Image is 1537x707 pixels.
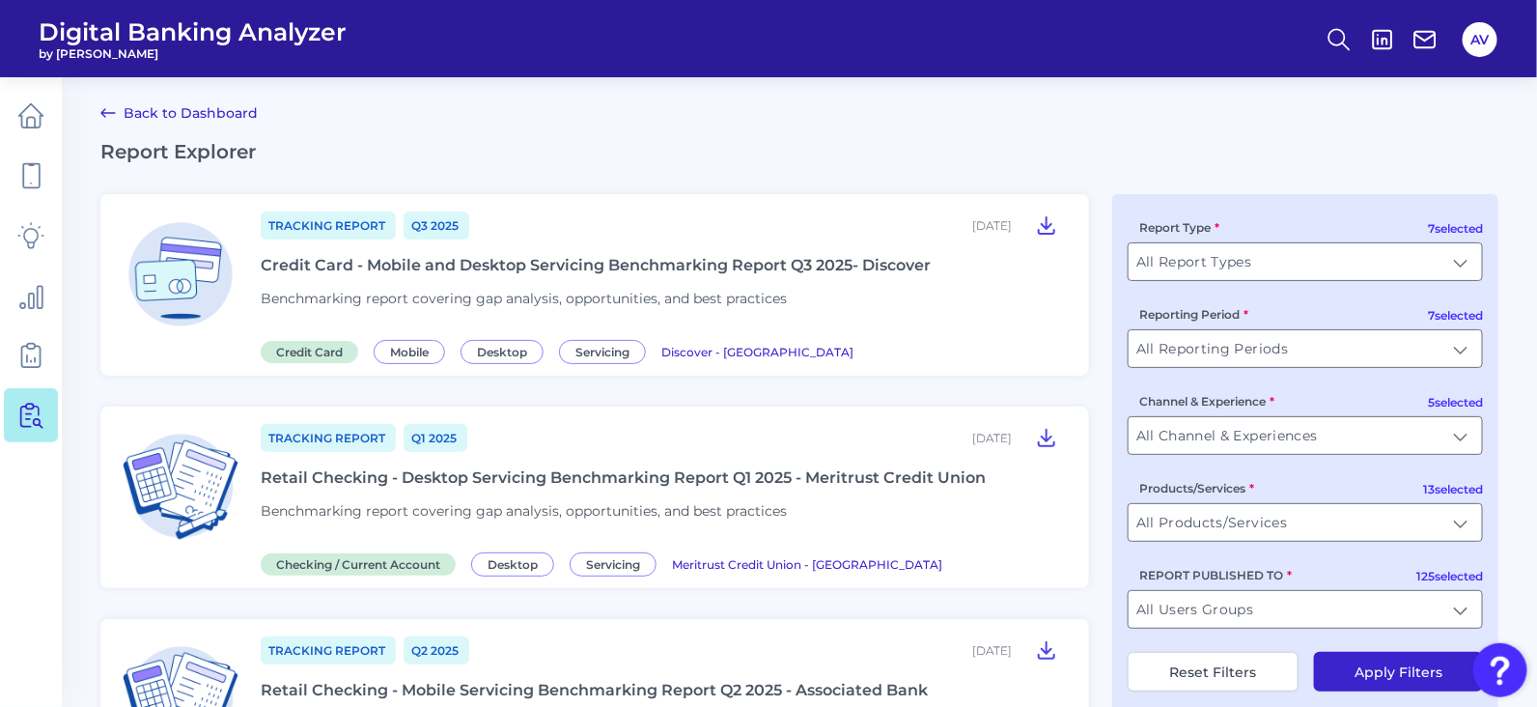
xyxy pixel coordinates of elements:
a: Servicing [570,554,664,573]
img: Credit Card [116,210,245,339]
a: Desktop [461,342,551,360]
button: Reset Filters [1128,652,1299,692]
a: Desktop [471,554,562,573]
button: Retail Checking - Desktop Servicing Benchmarking Report Q1 2025 - Meritrust Credit Union [1027,422,1066,453]
a: Discover - [GEOGRAPHIC_DATA] [661,342,853,360]
a: Tracking Report [261,636,396,665]
button: Credit Card - Mobile and Desktop Servicing Benchmarking Report Q3 2025- Discover [1027,210,1066,240]
button: Apply Filters [1314,652,1483,692]
label: Products/Services [1139,481,1254,495]
div: [DATE] [972,643,1012,658]
a: Checking / Current Account [261,554,463,573]
a: Mobile [374,342,453,360]
a: Back to Dashboard [100,101,258,125]
a: Meritrust Credit Union - [GEOGRAPHIC_DATA] [672,554,942,573]
span: Mobile [374,340,445,364]
div: [DATE] [972,218,1012,233]
label: Reporting Period [1139,307,1248,322]
div: Retail Checking - Mobile Servicing Benchmarking Report Q2 2025 - Associated Bank [261,681,928,699]
span: Digital Banking Analyzer [39,17,347,46]
span: Benchmarking report covering gap analysis, opportunities, and best practices [261,502,787,520]
a: Tracking Report [261,212,396,240]
label: Channel & Experience [1139,394,1274,409]
button: Open Resource Center [1473,643,1527,697]
a: Q3 2025 [404,212,469,240]
img: Checking / Current Account [116,422,245,551]
label: Report Type [1139,220,1219,235]
span: Servicing [570,552,657,577]
div: Retail Checking - Desktop Servicing Benchmarking Report Q1 2025 - Meritrust Credit Union [261,468,986,487]
span: Discover - [GEOGRAPHIC_DATA] [661,345,853,359]
label: REPORT PUBLISHED TO [1139,568,1292,582]
a: Q2 2025 [404,636,469,665]
span: Meritrust Credit Union - [GEOGRAPHIC_DATA] [672,557,942,572]
a: Tracking Report [261,424,396,452]
div: [DATE] [972,431,1012,445]
button: AV [1463,22,1497,57]
div: Credit Card - Mobile and Desktop Servicing Benchmarking Report Q3 2025- Discover [261,256,931,274]
a: Servicing [559,342,654,360]
h2: Report Explorer [100,140,1498,163]
span: Credit Card [261,341,358,363]
span: by [PERSON_NAME] [39,46,347,61]
span: Servicing [559,340,646,364]
span: Checking / Current Account [261,553,456,576]
a: Q1 2025 [404,424,467,452]
span: Desktop [461,340,544,364]
button: Retail Checking - Mobile Servicing Benchmarking Report Q2 2025 - Associated Bank [1027,635,1066,665]
a: Credit Card [261,342,366,360]
span: Desktop [471,552,554,577]
span: Benchmarking report covering gap analysis, opportunities, and best practices [261,290,787,307]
